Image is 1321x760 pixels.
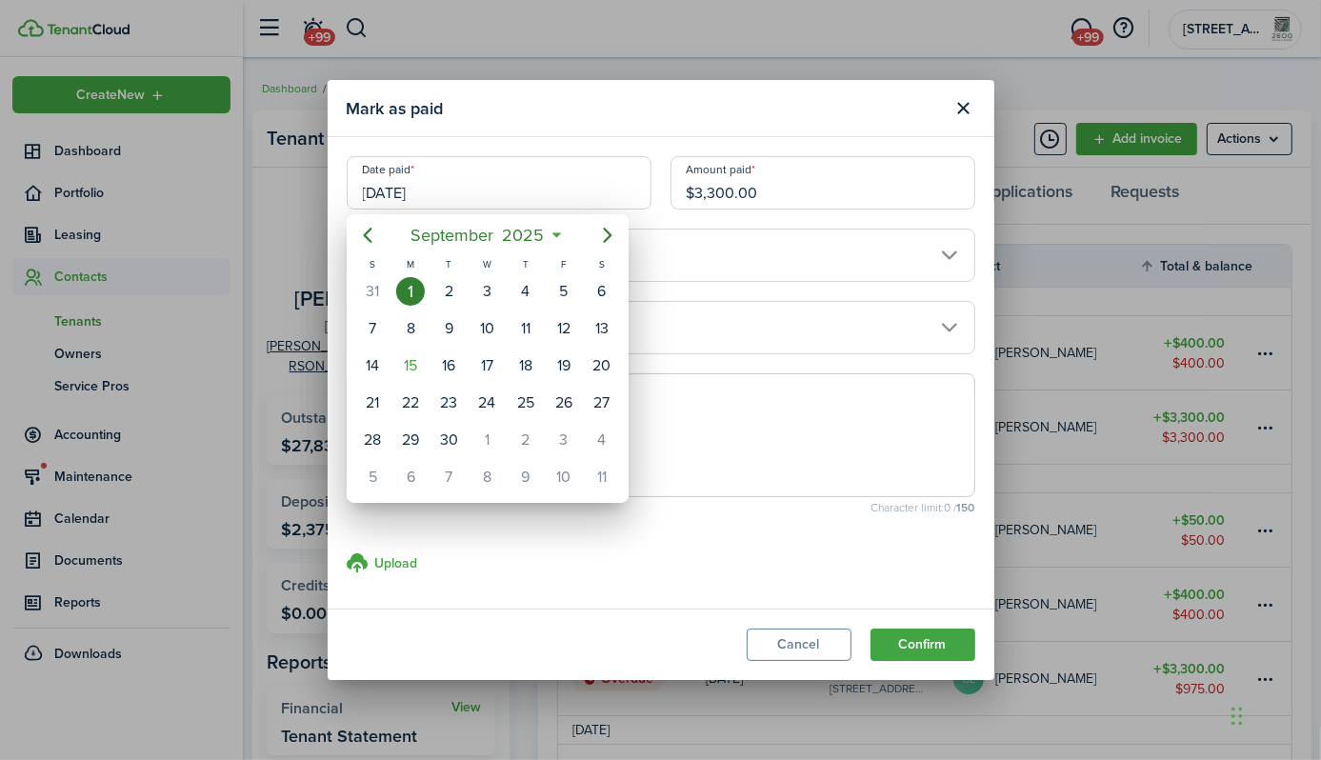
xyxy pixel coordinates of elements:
div: Monday, September 29, 2025 [396,426,425,454]
div: Thursday, September 11, 2025 [510,314,539,343]
div: Wednesday, September 24, 2025 [472,389,501,417]
div: Sunday, September 28, 2025 [358,426,387,454]
div: Saturday, September 6, 2025 [588,277,616,306]
mbsc-button: Previous page [349,216,387,254]
div: Tuesday, September 2, 2025 [434,277,463,306]
div: Sunday, September 21, 2025 [358,389,387,417]
div: F [544,256,582,272]
div: T [430,256,468,272]
div: Thursday, October 9, 2025 [510,463,539,491]
div: Wednesday, September 17, 2025 [472,351,501,380]
div: Friday, September 19, 2025 [549,351,577,380]
div: Thursday, September 18, 2025 [510,351,539,380]
div: Today, Monday, September 15, 2025 [396,351,425,380]
div: Tuesday, September 23, 2025 [434,389,463,417]
div: Saturday, October 11, 2025 [588,463,616,491]
div: Saturday, September 27, 2025 [588,389,616,417]
div: W [468,256,506,272]
div: Monday, September 8, 2025 [396,314,425,343]
div: M [391,256,430,272]
div: Thursday, September 4, 2025 [510,277,539,306]
div: Wednesday, September 10, 2025 [472,314,501,343]
div: S [582,256,620,272]
div: Saturday, September 13, 2025 [588,314,616,343]
div: Saturday, October 4, 2025 [588,426,616,454]
mbsc-button: Next page [589,216,627,254]
div: Tuesday, September 30, 2025 [434,426,463,454]
span: 2025 [498,218,549,252]
div: Tuesday, September 16, 2025 [434,351,463,380]
span: September [407,218,498,252]
div: T [506,256,544,272]
div: Friday, September 12, 2025 [549,314,577,343]
div: Wednesday, October 1, 2025 [472,426,501,454]
div: Sunday, September 7, 2025 [358,314,387,343]
div: Sunday, October 5, 2025 [358,463,387,491]
div: Thursday, October 2, 2025 [510,426,539,454]
div: Friday, October 3, 2025 [549,426,577,454]
div: Monday, September 1, 2025 [396,277,425,306]
mbsc-button: September2025 [399,218,556,252]
div: Sunday, August 31, 2025 [358,277,387,306]
div: Tuesday, September 9, 2025 [434,314,463,343]
div: Tuesday, October 7, 2025 [434,463,463,491]
div: Monday, October 6, 2025 [396,463,425,491]
div: Monday, September 22, 2025 [396,389,425,417]
div: Sunday, September 14, 2025 [358,351,387,380]
div: Friday, October 10, 2025 [549,463,577,491]
div: Saturday, September 20, 2025 [588,351,616,380]
div: Wednesday, September 3, 2025 [472,277,501,306]
div: Wednesday, October 8, 2025 [472,463,501,491]
div: Thursday, September 25, 2025 [510,389,539,417]
div: Friday, September 26, 2025 [549,389,577,417]
div: S [353,256,391,272]
div: Friday, September 5, 2025 [549,277,577,306]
